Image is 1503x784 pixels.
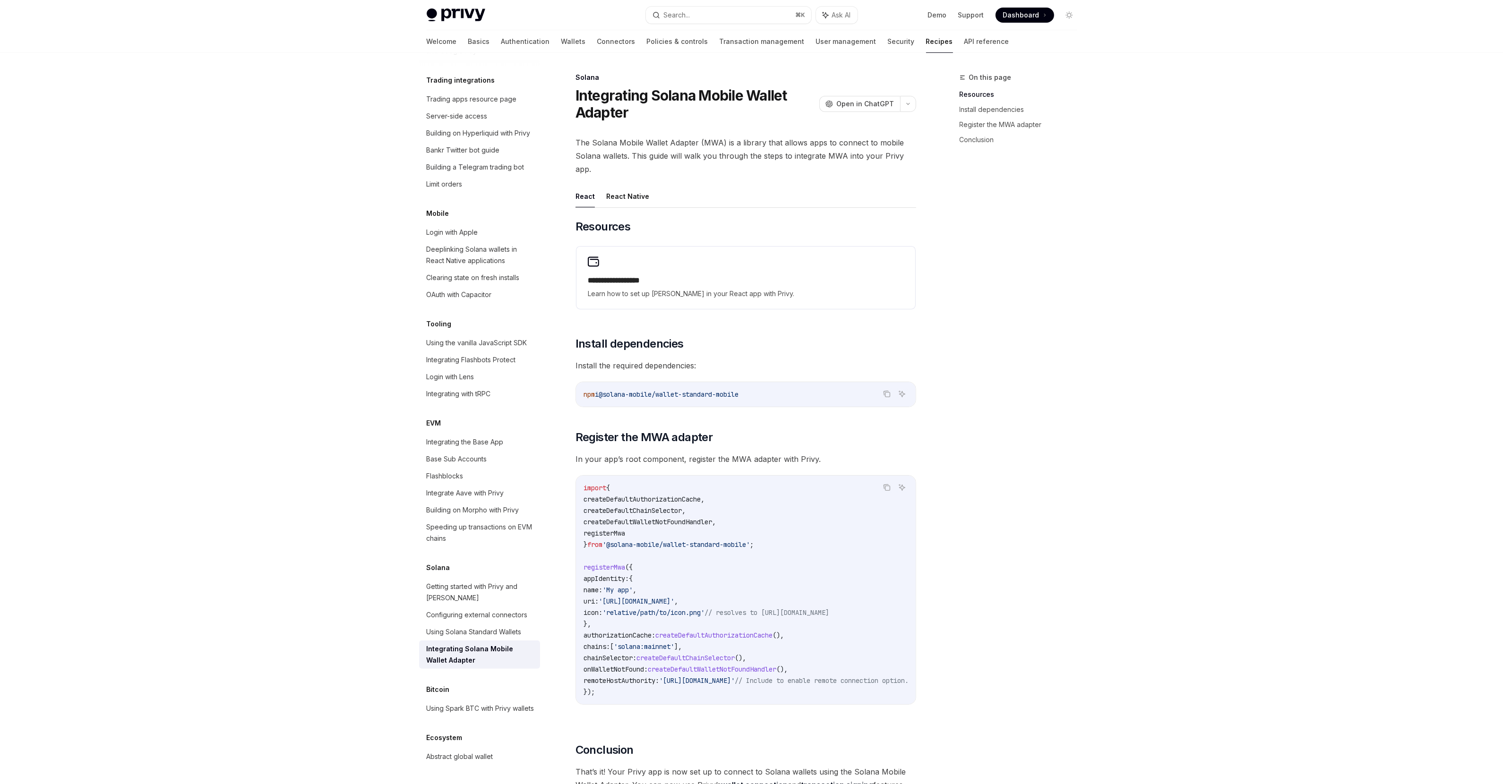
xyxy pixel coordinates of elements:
[427,244,534,266] div: Deeplinking Solana wallets in React Native applications
[960,132,1084,147] a: Conclusion
[881,481,893,494] button: Copy the contents from the code block
[888,30,915,53] a: Security
[584,563,625,571] span: registerMwa
[419,176,540,193] a: Limit orders
[633,586,636,594] span: ,
[584,620,591,628] span: },
[837,99,894,109] span: Open in ChatGPT
[606,484,610,492] span: {
[419,159,540,176] a: Building a Telegram trading bot
[427,354,516,366] div: Integrating Flashbots Protect
[773,631,784,639] span: (),
[584,665,648,673] span: onWalletNotFound:
[427,418,441,429] h5: EVM
[636,654,735,662] span: createDefaultChainSelector
[664,9,690,21] div: Search...
[926,30,953,53] a: Recipes
[427,162,524,173] div: Building a Telegram trading bot
[969,72,1012,83] span: On this page
[419,578,540,606] a: Getting started with Privy and [PERSON_NAME]
[427,318,452,330] h5: Tooling
[588,288,904,299] span: Learn how to set up [PERSON_NAME] in your React app with Privy.
[419,368,540,385] a: Login with Lens
[584,484,606,492] span: import
[419,334,540,351] a: Using the vanilla JavaScript SDK
[419,434,540,451] a: Integrating the Base App
[419,606,540,623] a: Configuring external connectors
[735,654,746,662] span: (),
[584,390,595,399] span: npm
[720,30,805,53] a: Transaction management
[427,732,463,743] h5: Ecosystem
[647,30,708,53] a: Policies & controls
[832,10,851,20] span: Ask AI
[575,219,631,234] span: Resources
[602,540,750,549] span: '@solana-mobile/wallet-standard-mobile'
[614,642,674,651] span: 'solana:mainnet'
[1062,8,1077,23] button: Toggle dark mode
[427,703,534,714] div: Using Spark BTC with Privy wallets
[674,642,682,651] span: ],
[427,388,491,400] div: Integrating with tRPC
[419,519,540,547] a: Speeding up transactions on EVM chains
[659,676,735,685] span: '[URL][DOMAIN_NAME]'
[575,742,634,758] span: Conclusion
[646,7,811,24] button: Search...⌘K
[595,390,599,399] span: i
[419,241,540,269] a: Deeplinking Solana wallets in React Native applications
[750,540,754,549] span: ;
[735,676,909,685] span: // Include to enable remote connection option.
[575,359,916,372] span: Install the required dependencies:
[584,529,625,537] span: registerMwa
[960,117,1084,132] a: Register the MWA adapter
[584,608,602,617] span: icon:
[427,371,474,383] div: Login with Lens
[419,502,540,519] a: Building on Morpho with Privy
[584,518,712,526] span: createDefaultWalletNotFoundHandler
[584,574,629,583] span: appIdentity:
[427,128,531,139] div: Building on Hyperliquid with Privy
[419,108,540,125] a: Server-side access
[575,136,916,176] span: The Solana Mobile Wallet Adapter (MWA) is a library that allows apps to connect to mobile Solana ...
[575,185,595,207] button: React
[655,631,773,639] span: createDefaultAuthorizationCache
[584,688,595,696] span: });
[419,91,540,108] a: Trading apps resource page
[587,540,602,549] span: from
[575,73,916,82] div: Solana
[427,94,517,105] div: Trading apps resource page
[584,631,655,639] span: authorizationCache:
[701,495,704,503] span: ,
[427,289,492,300] div: OAuth with Capacitor
[427,145,500,156] div: Bankr Twitter bot guide
[575,430,713,445] span: Register the MWA adapter
[928,10,947,20] a: Demo
[996,8,1054,23] a: Dashboard
[896,481,908,494] button: Ask AI
[501,30,550,53] a: Authentication
[625,563,633,571] span: ({
[419,468,540,485] a: Flashblocks
[602,608,704,617] span: 'relative/path/to/icon.png'
[575,452,916,466] span: In your app’s root component, register the MWA adapter with Privy.
[419,269,540,286] a: Clearing state on fresh installs
[427,562,450,573] h5: Solana
[584,642,610,651] span: chains:
[427,179,463,190] div: Limit orders
[427,751,493,762] div: Abstract global wallet
[419,623,540,640] a: Using Solana Standard Wallets
[575,336,684,351] span: Install dependencies
[427,626,522,638] div: Using Solana Standard Wallets
[419,700,540,717] a: Using Spark BTC with Privy wallets
[427,9,485,22] img: light logo
[712,518,716,526] span: ,
[427,30,457,53] a: Welcome
[674,597,678,605] span: ,
[599,597,674,605] span: '[URL][DOMAIN_NAME]'
[964,30,1009,53] a: API reference
[427,521,534,544] div: Speeding up transactions on EVM chains
[427,684,450,695] h5: Bitcoin
[427,487,504,499] div: Integrate Aave with Privy
[776,665,788,673] span: (),
[419,640,540,669] a: Integrating Solana Mobile Wallet Adapter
